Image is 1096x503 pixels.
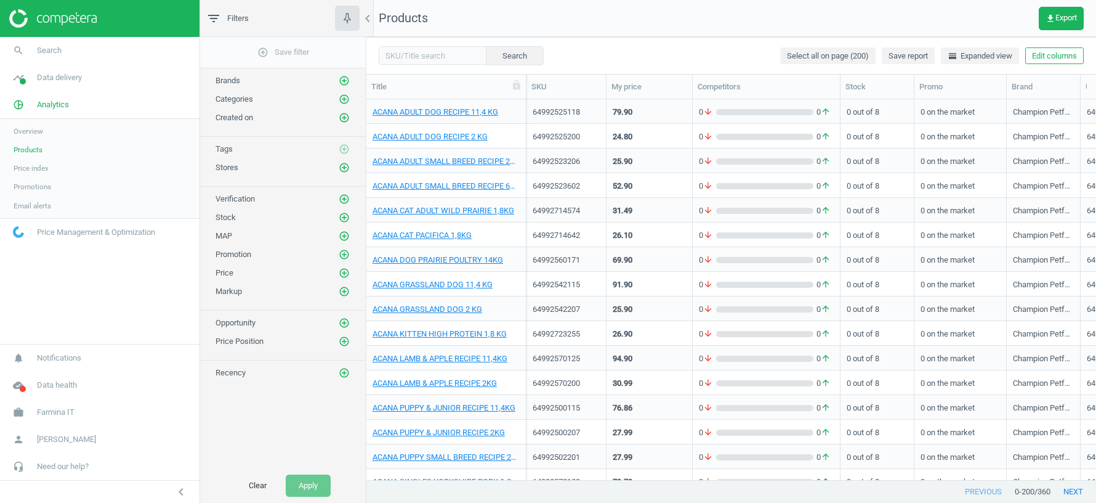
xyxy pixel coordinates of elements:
i: arrow_upward [821,279,831,290]
span: 0 [813,378,834,389]
span: Promotion [216,250,251,259]
div: 64992523206 [533,156,600,167]
button: add_circle_outline [338,317,350,329]
span: Data health [37,380,77,391]
i: pie_chart_outlined [7,93,30,117]
a: ACANA ADULT DOG RECIPE 2 KG [373,131,488,142]
div: Champion Petfoods Acana [1013,181,1074,196]
span: Notifications [37,353,81,364]
div: Champion Petfoods Acana [1013,107,1074,122]
i: arrow_downward [703,279,713,290]
span: Filters [227,13,249,24]
i: arrow_upward [821,329,831,340]
i: arrow_upward [821,304,831,315]
span: Email alerts [14,201,51,211]
i: arrow_downward [703,427,713,438]
div: 0 on the market [921,347,1000,369]
div: Champion Petfoods Acana [1013,378,1074,393]
div: 0 out of 8 [847,100,908,122]
i: get_app [1046,14,1055,23]
span: Tags [216,144,233,153]
span: Price Position [216,337,264,346]
span: 0 [813,131,834,142]
div: 0 out of 8 [847,150,908,171]
div: Competitors [698,81,835,92]
i: arrow_downward [703,452,713,463]
button: previous [952,481,1015,503]
div: 0 on the market [921,446,1000,467]
div: 0 out of 8 [847,470,908,492]
span: Categories [216,94,253,104]
span: 0 [699,131,716,142]
button: Search [486,46,544,65]
i: arrow_downward [703,230,713,241]
div: 0 out of 8 [847,347,908,369]
div: Champion Petfoods Acana [1013,205,1074,221]
div: 0 on the market [921,273,1000,295]
div: Champion Petfoods Acana [1013,156,1074,171]
i: arrow_upward [821,452,831,463]
span: Expanded view [948,51,1012,62]
div: 64992525118 [533,107,600,118]
div: 0 on the market [921,248,1000,270]
span: 0 [699,181,716,192]
div: Stock [845,81,909,92]
div: 64992525200 [533,131,600,142]
a: ACANA ADULT SMALL BREED RECIPE 2KG [373,156,520,167]
div: 0 out of 8 [847,322,908,344]
i: add_circle_outline [339,162,350,173]
span: Opportunity [216,318,256,327]
img: ajHJNr6hYgQAAAAASUVORK5CYII= [9,9,97,28]
div: 64992523602 [533,181,600,192]
span: 0 [813,452,834,463]
button: add_circle_outline [338,112,350,124]
span: 0 [813,304,834,315]
button: add_circle_outline [338,335,350,348]
i: notifications [7,346,30,370]
span: Export [1046,14,1077,23]
div: 25.90 [613,304,632,315]
div: 30.99 [613,378,632,389]
div: 0 out of 8 [847,396,908,418]
span: 0 [699,156,716,167]
span: 0 [813,279,834,290]
i: arrow_downward [703,329,713,340]
span: [PERSON_NAME] [37,434,96,445]
i: arrow_upward [821,156,831,167]
img: wGWNvw8QSZomAAAAABJRU5ErkJggg== [13,226,24,238]
i: arrow_upward [821,427,831,438]
div: 26.90 [613,329,632,340]
div: 91.90 [613,279,632,290]
div: 26.10 [613,230,632,241]
span: Price [216,268,233,277]
i: arrow_downward [703,304,713,315]
div: 0 out of 8 [847,199,908,221]
div: 64992714642 [533,230,600,241]
span: 0 - 200 [1015,486,1034,497]
span: Select all on page (200) [787,51,869,62]
span: Save filter [257,47,309,58]
i: arrow_downward [703,131,713,142]
i: arrow_upward [821,205,831,216]
a: ACANA ADULT DOG RECIPE 11,4 KG [373,107,498,118]
i: arrow_upward [821,403,831,414]
span: 0 [813,329,834,340]
div: 0 on the market [921,199,1000,221]
div: 0 on the market [921,372,1000,393]
i: add_circle_outline [339,194,350,205]
span: 0 [699,329,716,340]
button: add_circle_outline [338,248,350,261]
span: 0 [699,403,716,414]
div: Title [371,81,521,92]
button: horizontal_splitExpanded view [941,47,1019,65]
div: Champion Petfoods Acana [1013,279,1074,295]
i: arrow_upward [821,181,831,192]
div: 52.90 [613,181,632,192]
div: 0 on the market [921,100,1000,122]
span: 0 [699,378,716,389]
div: Champion Petfoods Acana [1013,304,1074,319]
i: filter_list [206,11,221,26]
button: add_circle_outline [338,93,350,105]
span: Products [379,10,428,25]
span: Stock [216,213,236,222]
